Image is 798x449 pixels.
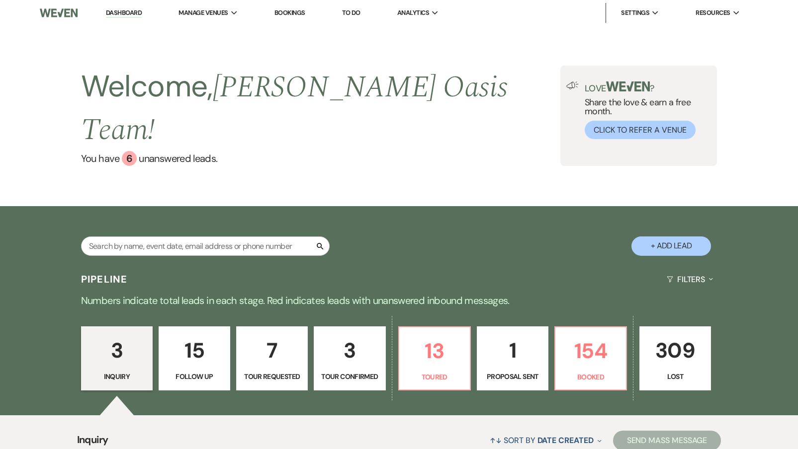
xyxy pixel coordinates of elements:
p: Tour Requested [243,371,301,382]
p: Proposal Sent [483,371,542,382]
img: Weven Logo [40,2,78,23]
a: 309Lost [639,326,711,391]
div: Share the love & earn a free month. [579,81,711,139]
h2: Welcome, [81,66,560,151]
span: ↑↓ [490,435,502,446]
span: Resources [696,8,730,18]
div: 6 [122,151,137,166]
a: Dashboard [106,8,142,18]
button: Filters [663,266,717,293]
p: Love ? [585,81,711,93]
p: Booked [561,372,620,382]
a: 3Inquiry [81,326,153,391]
p: 3 [320,334,379,367]
a: To Do [342,8,360,17]
span: Settings [621,8,649,18]
a: 7Tour Requested [236,326,308,391]
a: 1Proposal Sent [477,326,548,391]
a: 13Toured [398,326,471,391]
p: 3 [88,334,146,367]
a: 154Booked [554,326,627,391]
p: Tour Confirmed [320,371,379,382]
span: Manage Venues [178,8,228,18]
p: 309 [646,334,705,367]
p: 154 [561,334,620,368]
button: Click to Refer a Venue [585,121,696,139]
a: 3Tour Confirmed [314,326,385,391]
button: + Add Lead [631,236,711,256]
a: 15Follow Up [159,326,230,391]
span: Analytics [397,8,429,18]
span: Date Created [537,435,594,446]
p: 15 [165,334,224,367]
p: 13 [405,334,464,368]
p: Lost [646,371,705,382]
h3: Pipeline [81,272,128,286]
p: Numbers indicate total leads in each stage. Red indicates leads with unanswered inbound messages. [41,293,757,308]
img: weven-logo-green.svg [606,81,650,91]
a: You have 6 unanswered leads. [81,151,560,166]
input: Search by name, event date, email address or phone number [81,236,330,256]
p: Toured [405,372,464,382]
p: Inquiry [88,371,146,382]
p: 7 [243,334,301,367]
img: loud-speaker-illustration.svg [566,81,579,89]
a: Bookings [274,8,305,17]
p: Follow Up [165,371,224,382]
p: 1 [483,334,542,367]
span: [PERSON_NAME] Oasis Team ! [81,65,508,153]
